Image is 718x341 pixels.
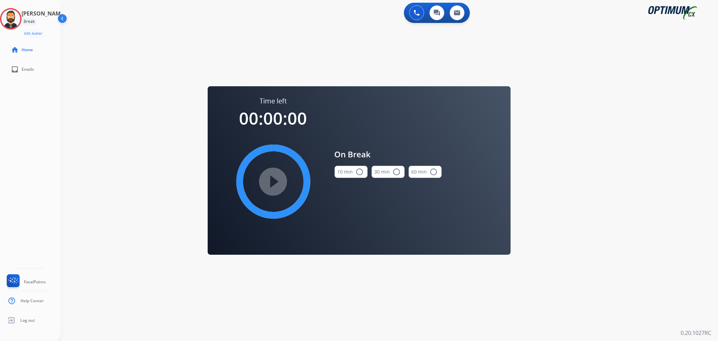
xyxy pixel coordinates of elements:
span: Emails [22,67,34,72]
mat-icon: home [11,46,19,54]
span: Home [22,47,33,53]
mat-icon: radio_button_unchecked [356,168,364,176]
span: FocalPoints [24,279,46,285]
span: Help Center [21,298,44,304]
img: avatar [1,9,20,28]
span: Log out [20,318,35,323]
h3: [PERSON_NAME] [22,9,65,18]
span: 00:00:00 [239,107,307,130]
button: 10 min [335,166,368,178]
div: Break [22,18,37,26]
button: 60 min [409,166,442,178]
span: On Break [335,148,442,160]
a: FocalPoints [5,274,46,290]
mat-icon: inbox [11,65,19,73]
p: 0.20.1027RC [681,329,711,337]
button: Edit Avatar [22,30,45,37]
mat-icon: radio_button_unchecked [430,168,438,176]
button: 30 min [372,166,405,178]
span: Time left [260,96,287,106]
mat-icon: radio_button_unchecked [393,168,401,176]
